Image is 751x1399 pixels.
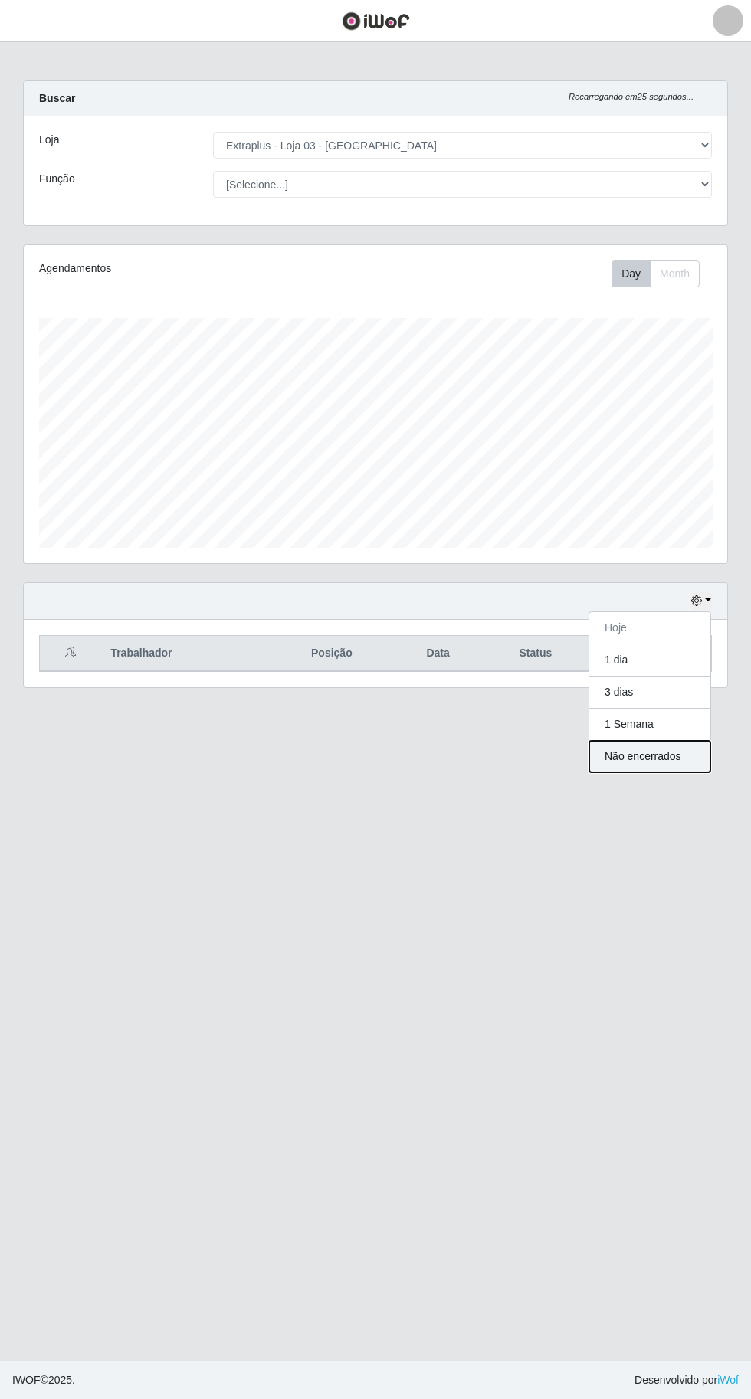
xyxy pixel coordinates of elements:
[650,260,700,287] button: Month
[394,636,481,672] th: Data
[635,1372,739,1388] span: Desenvolvido por
[589,677,710,709] button: 3 dias
[569,92,694,101] i: Recarregando em 25 segundos...
[589,612,710,644] button: Hoje
[39,132,59,148] label: Loja
[612,260,700,287] div: First group
[589,644,710,677] button: 1 dia
[101,636,269,672] th: Trabalhador
[612,260,712,287] div: Toolbar with button groups
[589,741,710,772] button: Não encerrados
[612,260,651,287] button: Day
[342,11,410,31] img: CoreUI Logo
[717,1374,739,1386] a: iWof
[589,709,710,741] button: 1 Semana
[269,636,394,672] th: Posição
[12,1374,41,1386] span: IWOF
[12,1372,75,1388] span: © 2025 .
[39,92,75,104] strong: Buscar
[39,260,306,277] div: Agendamentos
[39,171,75,187] label: Função
[482,636,589,672] th: Status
